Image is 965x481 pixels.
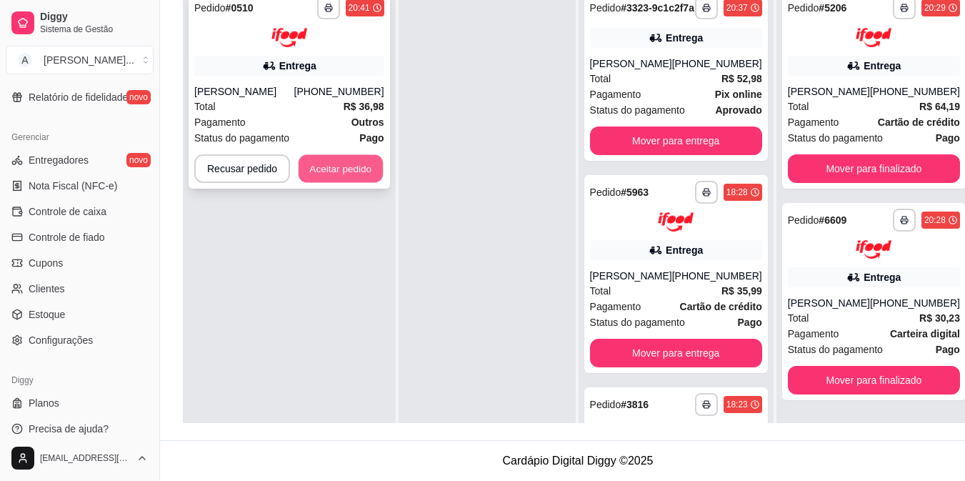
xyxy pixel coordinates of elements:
[788,214,819,226] span: Pedido
[590,71,611,86] span: Total
[29,204,106,219] span: Controle de caixa
[344,101,384,112] strong: R$ 36,98
[279,59,316,73] div: Entrega
[819,214,846,226] strong: # 6609
[715,89,762,100] strong: Pix online
[672,56,762,71] div: [PHONE_NUMBER]
[621,187,649,198] strong: # 5963
[6,329,154,352] a: Configurações
[6,6,154,40] a: DiggySistema de Gestão
[658,212,694,232] img: ifood
[856,240,891,259] img: ifood
[864,59,901,73] div: Entrega
[590,187,621,198] span: Pedido
[936,132,960,144] strong: Pago
[936,344,960,355] strong: Pago
[721,73,762,84] strong: R$ 52,98
[919,101,960,112] strong: R$ 64,19
[680,301,762,312] strong: Cartão de crédito
[672,269,762,283] div: [PHONE_NUMBER]
[590,339,762,367] button: Mover para entrega
[621,399,649,410] strong: # 3816
[590,299,641,314] span: Pagamento
[726,2,748,14] div: 20:37
[6,369,154,392] div: Diggy
[590,127,762,155] button: Mover para entrega
[621,2,694,14] strong: # 3323-9c1c2f7a
[919,312,960,324] strong: R$ 30,23
[726,399,748,410] div: 18:23
[788,2,819,14] span: Pedido
[6,441,154,475] button: [EMAIL_ADDRESS][DOMAIN_NAME]
[359,132,384,144] strong: Pago
[226,2,254,14] strong: # 0510
[29,179,117,193] span: Nota Fiscal (NFC-e)
[6,174,154,197] a: Nota Fiscal (NFC-e)
[788,296,870,310] div: [PERSON_NAME]
[788,366,960,395] button: Mover para finalizado
[40,452,131,464] span: [EMAIL_ADDRESS][DOMAIN_NAME]
[590,2,621,14] span: Pedido
[590,314,685,330] span: Status do pagamento
[6,252,154,274] a: Cupons
[194,84,294,99] div: [PERSON_NAME]
[666,243,703,257] div: Entrega
[6,226,154,249] a: Controle de fiado
[726,187,748,198] div: 18:28
[6,200,154,223] a: Controle de caixa
[788,130,883,146] span: Status do pagamento
[194,114,246,130] span: Pagamento
[890,328,960,339] strong: Carteira digital
[29,256,63,270] span: Cupons
[788,99,809,114] span: Total
[18,53,32,67] span: A
[29,153,89,167] span: Entregadores
[6,86,154,109] a: Relatório de fidelidadenovo
[351,116,384,128] strong: Outros
[6,46,154,74] button: Select a team
[666,31,703,45] div: Entrega
[924,214,946,226] div: 20:28
[924,2,946,14] div: 20:29
[721,285,762,297] strong: R$ 35,99
[29,422,109,436] span: Precisa de ajuda?
[29,333,93,347] span: Configurações
[194,99,216,114] span: Total
[29,282,65,296] span: Clientes
[271,28,307,47] img: ifood
[738,317,762,328] strong: Pago
[194,2,226,14] span: Pedido
[788,310,809,326] span: Total
[29,230,105,244] span: Controle de fiado
[715,104,761,116] strong: aprovado
[294,84,384,99] div: [PHONE_NUMBER]
[6,392,154,415] a: Planos
[788,114,839,130] span: Pagamento
[788,84,870,99] div: [PERSON_NAME]
[590,102,685,118] span: Status do pagamento
[870,84,960,99] div: [PHONE_NUMBER]
[40,24,148,35] span: Sistema de Gestão
[194,154,290,183] button: Recusar pedido
[870,296,960,310] div: [PHONE_NUMBER]
[856,28,891,47] img: ifood
[590,56,672,71] div: [PERSON_NAME]
[40,11,148,24] span: Diggy
[590,86,641,102] span: Pagamento
[6,303,154,326] a: Estoque
[29,307,65,322] span: Estoque
[6,277,154,300] a: Clientes
[194,130,289,146] span: Status do pagamento
[44,53,134,67] div: [PERSON_NAME] ...
[864,270,901,284] div: Entrega
[6,126,154,149] div: Gerenciar
[788,326,839,342] span: Pagamento
[590,269,672,283] div: [PERSON_NAME]
[6,417,154,440] a: Precisa de ajuda?
[6,149,154,172] a: Entregadoresnovo
[29,90,128,104] span: Relatório de fidelidade
[590,283,611,299] span: Total
[788,342,883,357] span: Status do pagamento
[590,399,621,410] span: Pedido
[349,2,370,14] div: 20:41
